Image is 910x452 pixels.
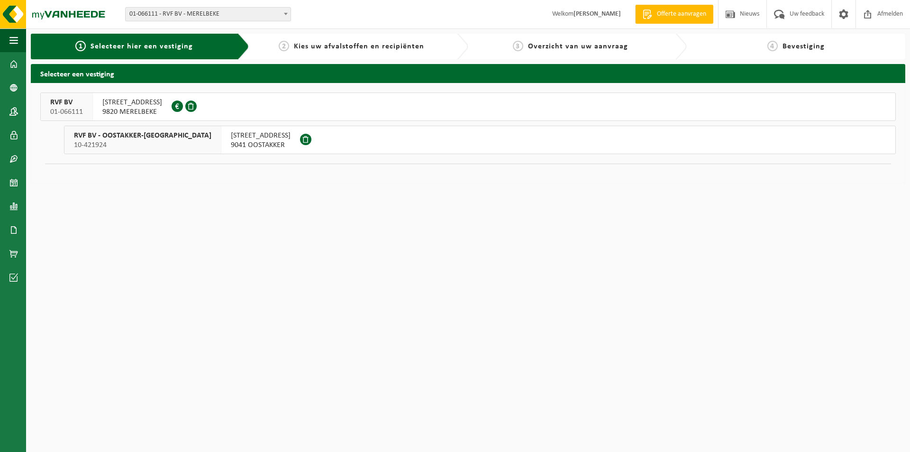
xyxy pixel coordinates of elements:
span: Bevestiging [783,43,825,50]
span: 1 [75,41,86,51]
span: Overzicht van uw aanvraag [528,43,628,50]
span: 2 [279,41,289,51]
span: Selecteer hier een vestiging [91,43,193,50]
span: RVF BV [50,98,83,107]
span: [STREET_ADDRESS] [231,131,291,140]
span: 9820 MERELBEKE [102,107,162,117]
button: RVF BV 01-066111 [STREET_ADDRESS]9820 MERELBEKE [40,92,896,121]
span: 01-066111 - RVF BV - MERELBEKE [125,7,291,21]
span: 4 [767,41,778,51]
span: 9041 OOSTAKKER [231,140,291,150]
span: 10-421924 [74,140,211,150]
span: Kies uw afvalstoffen en recipiënten [294,43,424,50]
span: 3 [513,41,523,51]
h2: Selecteer een vestiging [31,64,905,83]
button: RVF BV - OOSTAKKER-[GEOGRAPHIC_DATA] 10-421924 [STREET_ADDRESS]9041 OOSTAKKER [64,126,896,154]
span: Offerte aanvragen [655,9,709,19]
span: 01-066111 [50,107,83,117]
a: Offerte aanvragen [635,5,713,24]
span: 01-066111 - RVF BV - MERELBEKE [126,8,291,21]
span: RVF BV - OOSTAKKER-[GEOGRAPHIC_DATA] [74,131,211,140]
strong: [PERSON_NAME] [573,10,621,18]
span: [STREET_ADDRESS] [102,98,162,107]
